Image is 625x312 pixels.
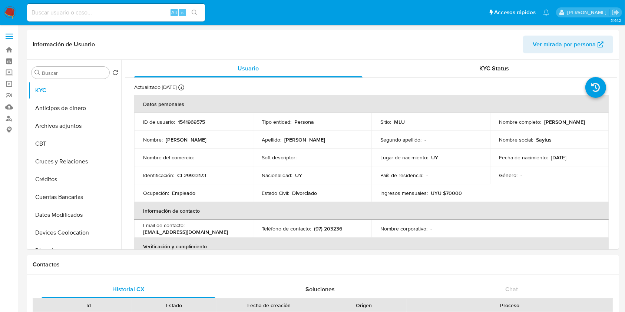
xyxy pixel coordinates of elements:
p: Empleado [172,190,195,196]
p: Género : [499,172,517,179]
p: Actualizado [DATE] [134,84,176,91]
button: Direcciones [29,242,121,259]
p: Apellido : [262,136,281,143]
button: search-icon [187,7,202,18]
button: Créditos [29,170,121,188]
p: Nombre del comercio : [143,154,194,161]
button: Buscar [34,70,40,76]
button: Archivos adjuntos [29,117,121,135]
button: Cruces y Relaciones [29,153,121,170]
p: - [426,172,428,179]
p: ID de usuario : [143,119,175,125]
span: s [181,9,183,16]
p: Teléfono de contacto : [262,225,311,232]
p: Saytus [536,136,552,143]
p: UY [431,154,438,161]
p: - [197,154,198,161]
p: 1541969575 [178,119,205,125]
th: Información de contacto [134,202,609,220]
a: Salir [612,9,619,16]
p: Ingresos mensuales : [380,190,428,196]
button: Datos Modificados [29,206,121,224]
p: [EMAIL_ADDRESS][DOMAIN_NAME] [143,229,228,235]
p: Nombre social : [499,136,533,143]
p: Nombre completo : [499,119,541,125]
div: Origen [326,302,401,309]
p: País de residencia : [380,172,423,179]
p: Divorciado [292,190,317,196]
span: Soluciones [305,285,335,293]
p: [PERSON_NAME] [284,136,325,143]
p: Lugar de nacimiento : [380,154,428,161]
p: MLU [394,119,405,125]
p: Ocupación : [143,190,169,196]
p: Nombre corporativo : [380,225,427,232]
input: Buscar usuario o caso... [27,8,205,17]
div: Estado [137,302,212,309]
a: Notificaciones [543,9,549,16]
span: Usuario [238,64,259,73]
span: Alt [171,9,177,16]
p: [PERSON_NAME] [166,136,206,143]
th: Verificación y cumplimiento [134,238,609,255]
p: Soft descriptor : [262,154,297,161]
p: Email de contacto : [143,222,185,229]
button: Volver al orden por defecto [112,70,118,78]
p: UYU $70000 [431,190,462,196]
span: Chat [505,285,518,293]
button: Ver mirada por persona [523,36,613,53]
p: Identificación : [143,172,174,179]
p: Nombre : [143,136,163,143]
div: Fecha de creación [222,302,316,309]
p: CI 29933173 [177,172,206,179]
p: [PERSON_NAME] [544,119,585,125]
p: ximena.felix@mercadolibre.com [567,9,609,16]
p: Persona [294,119,314,125]
button: KYC [29,82,121,99]
p: - [300,154,301,161]
button: Cuentas Bancarias [29,188,121,206]
p: UY [295,172,302,179]
button: Anticipos de dinero [29,99,121,117]
div: Proceso [412,302,608,309]
span: KYC Status [479,64,509,73]
button: Devices Geolocation [29,224,121,242]
p: (97) 203236 [314,225,342,232]
p: Tipo entidad : [262,119,291,125]
p: Nacionalidad : [262,172,292,179]
span: Accesos rápidos [494,9,536,16]
p: - [430,225,432,232]
span: Historial CX [112,285,145,293]
p: Estado Civil : [262,190,289,196]
p: [DATE] [551,154,566,161]
th: Datos personales [134,95,609,113]
button: CBT [29,135,121,153]
p: - [520,172,522,179]
h1: Información de Usuario [33,41,95,48]
p: Sitio : [380,119,391,125]
p: Fecha de nacimiento : [499,154,548,161]
input: Buscar [42,70,106,76]
p: - [424,136,426,143]
span: Ver mirada por persona [533,36,596,53]
p: Segundo apellido : [380,136,421,143]
div: Id [51,302,126,309]
h1: Contactos [33,261,613,268]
